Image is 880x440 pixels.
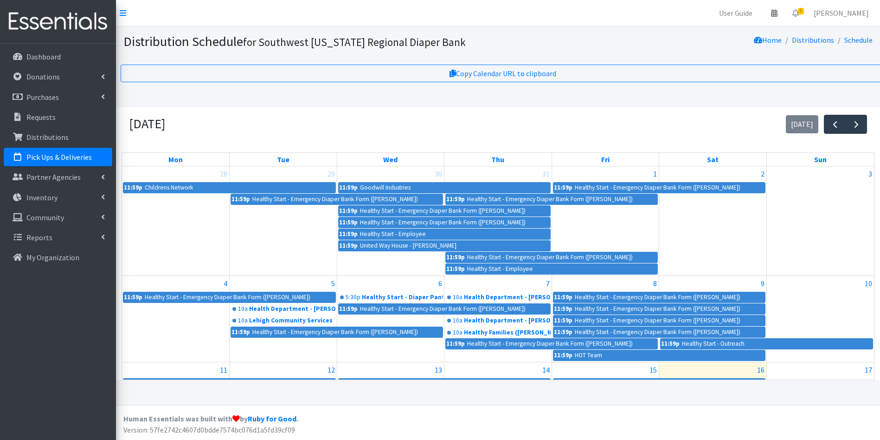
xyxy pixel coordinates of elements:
[574,292,741,302] div: Healthy Start - Emergency Diaper Bank Form ([PERSON_NAME])
[360,304,526,314] div: Healthy Start - Emergency Diaper Bank Form ([PERSON_NAME])
[4,47,112,66] a: Dashboard
[339,379,358,389] div: 11:59p
[338,292,443,303] a: 5:30pHealthy Start - Diaper Pantry
[786,115,819,133] button: [DATE]
[230,276,337,362] td: August 5, 2025
[231,303,336,315] a: 10aHealth Department - [PERSON_NAME]
[553,379,573,389] div: 11:59p
[26,152,92,162] p: Pick Ups & Deliveries
[446,264,465,274] div: 11:59p
[26,52,61,61] p: Dashboard
[863,276,874,291] a: August 10, 2025
[252,194,418,204] div: Healthy Start - Emergency Diaper Bank Form ([PERSON_NAME])
[26,92,59,102] p: Purchases
[360,379,415,389] div: [GEOGRAPHIC_DATA]
[445,292,551,303] a: 10aHealth Department - [PERSON_NAME]
[4,168,112,186] a: Partner Agencies
[26,193,58,202] p: Inventory
[445,338,658,349] a: 11:59pHealthy Start - Emergency Diaper Bank Form ([PERSON_NAME])
[338,217,551,228] a: 11:59pHealthy Start - Emergency Diaper Bank Form ([PERSON_NAME])
[26,253,79,262] p: My Organization
[552,166,659,276] td: August 1, 2025
[337,166,444,276] td: July 30, 2025
[759,166,766,181] a: August 2, 2025
[806,4,876,22] a: [PERSON_NAME]
[275,153,291,166] a: Tuesday
[4,228,112,247] a: Reports
[754,35,782,45] a: Home
[553,304,573,314] div: 11:59p
[123,379,143,389] div: 11:59p
[339,229,358,239] div: 11:59p
[446,194,465,204] div: 11:59p
[326,362,337,377] a: August 12, 2025
[599,153,611,166] a: Friday
[329,276,337,291] a: August 5, 2025
[381,153,399,166] a: Wednesday
[766,276,874,362] td: August 10, 2025
[445,315,551,326] a: 10aHealth Department - [PERSON_NAME]
[248,414,296,423] a: Ruby for Good
[437,276,444,291] a: August 6, 2025
[712,4,760,22] a: User Guide
[553,183,573,193] div: 11:59p
[574,350,603,361] div: HOT Team
[433,166,444,181] a: July 30, 2025
[553,315,765,326] a: 11:59pHealthy Start - Emergency Diaper Bank Form ([PERSON_NAME])
[231,327,443,338] a: 11:59pHealthy Start - Emergency Diaper Bank Form ([PERSON_NAME])
[574,327,741,337] div: Healthy Start - Emergency Diaper Bank Form ([PERSON_NAME])
[26,233,52,242] p: Reports
[705,153,720,166] a: Saturday
[346,293,360,302] div: 5:30p
[553,292,573,302] div: 11:59p
[433,362,444,377] a: August 13, 2025
[144,292,311,302] div: Healthy Start - Emergency Diaper Bank Form ([PERSON_NAME])
[785,4,806,22] a: 1
[553,350,573,361] div: 11:59p
[231,194,251,204] div: 11:59p
[4,67,112,86] a: Donations
[445,327,551,338] a: 10aHealthy Families ([PERSON_NAME])
[218,166,229,181] a: July 28, 2025
[238,304,248,314] div: 10a
[360,183,411,193] div: Goodwill Industries
[123,425,295,434] span: Version: 57fe2742c4607d0bdde7574bc076d1a5fd39cf09
[4,188,112,207] a: Inventory
[338,205,551,217] a: 11:59pHealthy Start - Emergency Diaper Bank Form ([PERSON_NAME])
[337,276,444,362] td: August 6, 2025
[339,206,358,216] div: 11:59p
[4,108,112,126] a: Requests
[445,252,658,263] a: 11:59pHealthy Start - Emergency Diaper Bank Form ([PERSON_NAME])
[444,276,552,362] td: August 7, 2025
[123,292,336,303] a: 11:59pHealthy Start - Emergency Diaper Bank Form ([PERSON_NAME])
[123,378,336,389] a: 11:59p[PERSON_NAME][GEOGRAPHIC_DATA] Assistance Center
[445,194,658,205] a: 11:59pHealthy Start - Emergency Diaper Bank Form ([PERSON_NAME])
[659,166,767,276] td: August 2, 2025
[338,303,551,315] a: 11:59pHealthy Start - Emergency Diaper Bank Form ([PERSON_NAME])
[230,166,337,276] td: July 29, 2025
[123,183,143,193] div: 11:59p
[467,252,633,263] div: Healthy Start - Emergency Diaper Bank Form ([PERSON_NAME])
[231,194,443,205] a: 11:59pHealthy Start - Emergency Diaper Bank Form ([PERSON_NAME])
[326,166,337,181] a: July 29, 2025
[129,116,165,132] h2: [DATE]
[26,112,56,122] p: Requests
[231,315,336,326] a: 10aLehigh Community Services
[26,132,69,142] p: Distributions
[651,166,659,181] a: August 1, 2025
[249,304,336,314] div: Health Department - [PERSON_NAME]
[4,208,112,227] a: Community
[362,293,443,302] div: Healthy Start - Diaper Pantry
[122,276,230,362] td: August 4, 2025
[659,276,767,362] td: August 9, 2025
[792,35,834,45] a: Distributions
[446,339,465,349] div: 11:59p
[123,33,558,50] h1: Distribution Schedule
[453,328,462,337] div: 10a
[167,153,185,166] a: Monday
[26,172,81,182] p: Partner Agencies
[553,182,765,193] a: 11:59pHealthy Start - Emergency Diaper Bank Form ([PERSON_NAME])
[651,276,659,291] a: August 8, 2025
[660,338,873,349] a: 11:59pHealthy Start - Outreach
[540,362,552,377] a: August 14, 2025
